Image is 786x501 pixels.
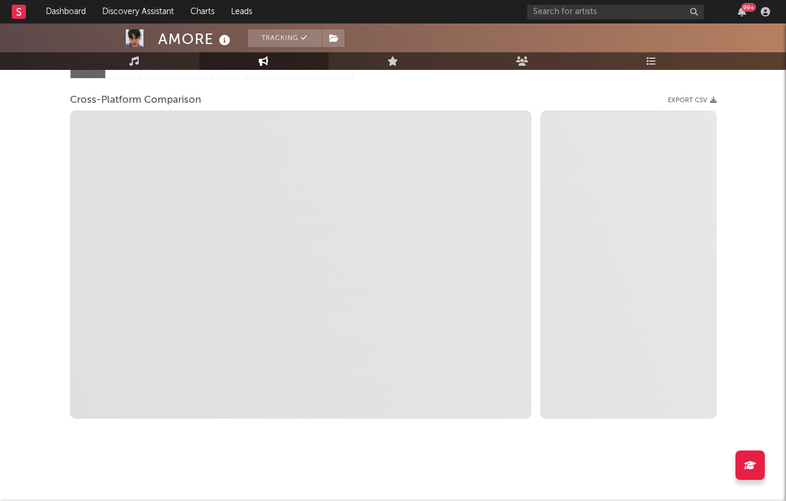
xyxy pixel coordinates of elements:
span: Cross-Platform Comparison [70,93,201,107]
div: AMORE [158,29,233,49]
div: 99 + [741,3,756,12]
button: 99+ [738,7,746,16]
input: Search for artists [527,5,704,19]
button: Export CSV [668,97,717,104]
button: Tracking [248,29,322,47]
